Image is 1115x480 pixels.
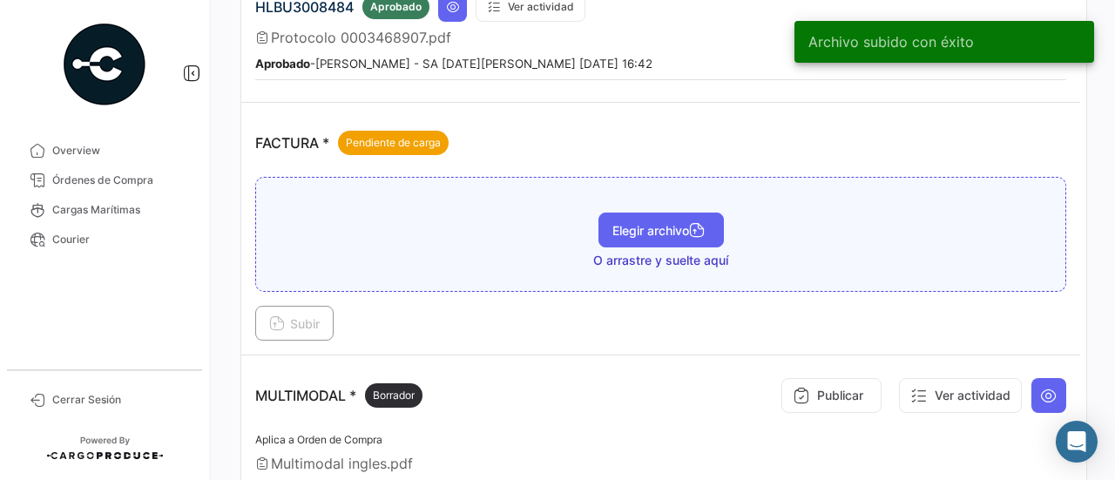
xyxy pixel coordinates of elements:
[255,57,310,71] b: Aprobado
[14,166,195,195] a: Órdenes de Compra
[52,232,188,247] span: Courier
[255,131,449,155] p: FACTURA *
[598,213,724,247] button: Elegir archivo
[14,195,195,225] a: Cargas Marítimas
[52,143,188,159] span: Overview
[269,316,320,331] span: Subir
[255,383,422,408] p: MULTIMODAL *
[808,33,974,51] span: Archivo subido con éxito
[255,57,652,71] small: - [PERSON_NAME] - SA [DATE][PERSON_NAME] [DATE] 16:42
[52,392,188,408] span: Cerrar Sesión
[61,21,148,108] img: powered-by.png
[255,433,382,446] span: Aplica a Orden de Compra
[781,378,882,413] button: Publicar
[52,172,188,188] span: Órdenes de Compra
[271,29,451,46] span: Protocolo 0003468907.pdf
[14,136,195,166] a: Overview
[593,252,728,269] span: O arrastre y suelte aquí
[612,223,710,238] span: Elegir archivo
[1056,421,1098,463] div: Abrir Intercom Messenger
[255,306,334,341] button: Subir
[14,225,195,254] a: Courier
[271,455,413,472] span: Multimodal ingles.pdf
[373,388,415,403] span: Borrador
[346,135,441,151] span: Pendiente de carga
[899,378,1022,413] button: Ver actividad
[52,202,188,218] span: Cargas Marítimas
